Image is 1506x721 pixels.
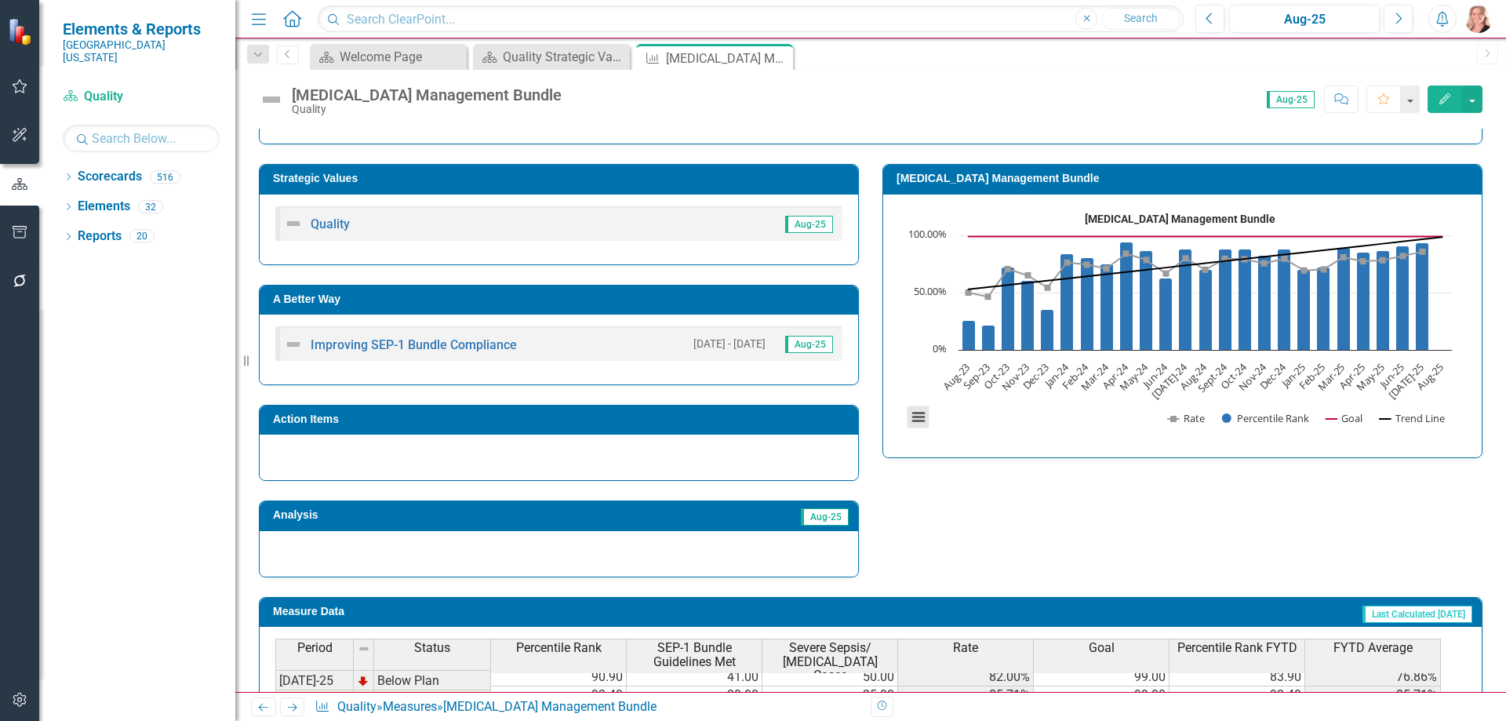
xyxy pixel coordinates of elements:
[138,200,163,213] div: 32
[1217,359,1250,391] text: Oct-24
[275,672,354,690] td: [DATE]-25
[627,668,762,686] td: 41.00
[340,47,463,67] div: Welcome Page
[1170,668,1305,686] td: 83.90
[1045,284,1051,290] path: Dec-23, 54.28571429. Rate.
[78,228,122,246] a: Reports
[1301,267,1308,273] path: Jan-25, 69.3877551. Rate.
[1148,359,1191,402] text: [DATE]-24
[63,125,220,152] input: Search Below...
[150,170,180,184] div: 516
[273,509,549,521] h3: Analysis
[1034,686,1170,705] td: 99.00
[899,206,1466,442] div: Severe Sepsis and Septic Shock Management Bundle. Highcharts interactive chart.
[357,675,369,687] img: TnMDeAgwAPMxUmUi88jYAAAAAElFTkSuQmCC
[1464,5,1493,33] button: Tiffany LaCoste
[985,293,991,300] path: Sep-23, 46.42857143. Rate.
[1195,359,1230,395] text: Sept-24
[801,508,849,526] span: Aug-25
[337,699,376,714] a: Quality
[1353,360,1387,394] text: May-25
[908,227,947,241] text: 100.00%
[1021,280,1035,350] path: Nov-23, 60.5. Percentile Rank.
[1099,359,1131,391] text: Apr-24
[63,20,220,38] span: Elements & Reports
[953,641,978,655] span: Rate
[1100,264,1114,350] path: Mar-24, 74.7. Percentile Rank.
[1258,255,1271,350] path: Nov-24, 82.2. Percentile Rank.
[1002,267,1015,350] path: Oct-23, 72.5. Percentile Rank.
[8,18,35,46] img: ClearPoint Strategy
[1400,253,1406,259] path: Jun-25, 82. Rate.
[1168,411,1205,425] button: Show Rate
[1060,253,1074,350] path: Jan-24, 83.9. Percentile Rank.
[374,672,491,690] td: Below Plan
[1375,360,1406,391] text: Jun-25
[1377,250,1390,350] path: May-25, 86.7. Percentile Rank.
[477,47,626,67] a: Quality Strategic Value Dashboard
[1219,249,1232,350] path: Sept-24, 88.2. Percentile Rank.
[273,293,850,305] h3: A Better Way
[78,198,130,216] a: Elements
[1321,266,1327,272] path: Feb-25, 70.3125. Rate.
[1413,360,1446,393] text: Aug-25
[297,641,333,655] span: Period
[63,88,220,106] a: Quality
[627,686,762,705] td: 30.00
[1357,252,1370,350] path: Apr-25, 85.5. Percentile Rank.
[785,336,833,353] span: Aug-25
[1123,250,1129,257] path: Apr-24, 84.09090909. Rate.
[273,606,742,617] h3: Measure Data
[762,668,898,686] td: 50.00
[1159,278,1173,350] path: Jun-24, 62.9. Percentile Rank.
[1140,250,1153,350] path: May-24, 86.7. Percentile Rank.
[491,668,627,686] td: 90.90
[275,690,354,708] td: Aug-25
[1239,249,1252,350] path: Oct-24, 88.2. Percentile Rank.
[1199,269,1213,350] path: Aug-24, 70.2. Percentile Rank.
[443,699,657,714] div: [MEDICAL_DATA] Management Bundle
[1278,249,1291,350] path: Dec-24, 88.2. Percentile Rank.
[1059,359,1092,392] text: Feb-24
[1170,686,1305,705] td: 93.40
[284,335,303,354] img: Not Defined
[1179,249,1192,350] path: Jul-24, 88.2. Percentile Rank.
[962,235,1443,351] g: Percentile Rank, series 2 of 4. Bar series with 25 bars.
[1040,359,1071,391] text: Jan-24
[1362,606,1472,623] span: Last Calculated [DATE]
[1183,255,1189,261] path: Jul-24, 80. Rate.
[1177,359,1210,392] text: Aug-24
[1336,360,1367,391] text: Apr-25
[311,217,350,231] a: Quality
[1202,266,1209,272] path: Aug-24, 70. Rate.
[1326,411,1362,425] button: Show Goal
[966,233,1446,239] g: Goal, series 3 of 4. Line with 25 data points.
[1163,270,1170,276] path: Jun-24, 66.66666667. Rate.
[383,699,437,714] a: Measures
[1041,309,1054,350] path: Dec-23, 35.2. Percentile Rank.
[503,47,626,67] div: Quality Strategic Value Dashboard
[1139,359,1171,391] text: Jun-24
[966,234,1446,293] g: Trend Line, series 4 of 4. Line with 25 data points.
[1305,668,1441,686] td: 76.86%
[1235,10,1374,29] div: Aug-25
[292,86,562,104] div: [MEDICAL_DATA] Management Bundle
[982,325,995,350] path: Sep-23, 21.4. Percentile Rank.
[1089,641,1115,655] span: Goal
[414,641,450,655] span: Status
[314,47,463,67] a: Welcome Page
[318,5,1184,33] input: Search ClearPoint...
[273,173,850,184] h3: Strategic Values
[1078,359,1111,393] text: Mar-24
[914,284,947,298] text: 50.00%
[1081,257,1094,350] path: Feb-24, 80.2. Percentile Rank.
[358,643,370,655] img: 8DAGhfEEPCf229AAAAAElFTkSuQmCC
[273,413,850,425] h3: Action Items
[78,168,142,186] a: Scorecards
[129,230,155,243] div: 20
[1025,272,1031,279] path: Nov-23, 65.11627907. Rate.
[1177,641,1297,655] span: Percentile Rank FYTD
[1064,259,1071,265] path: Jan-24, 76.31578947. Rate.
[1222,411,1310,425] button: Show Percentile Rank
[63,38,220,64] small: [GEOGRAPHIC_DATA][US_STATE]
